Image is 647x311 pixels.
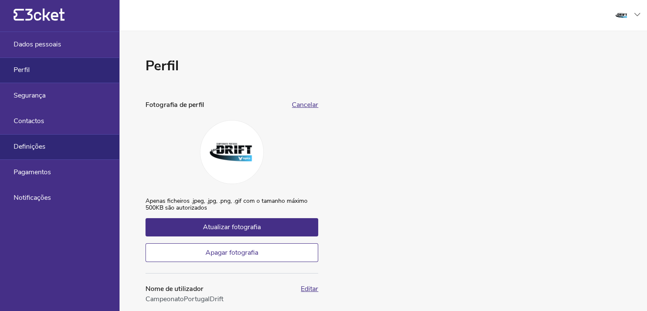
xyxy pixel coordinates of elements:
[145,294,296,304] div: CampeonatoPortugalDrift
[14,9,24,21] g: {' '}
[14,194,51,202] span: Notificações
[14,143,46,150] span: Definições
[145,243,318,262] button: Apagar fotografia
[14,117,44,125] span: Contactos
[14,17,65,23] a: {' '}
[203,222,261,232] span: Atualizar fotografia
[145,284,296,294] div: Nome de utilizador
[14,168,51,176] span: Pagamentos
[14,40,61,48] span: Dados pessoais
[145,57,318,75] h1: Perfil
[301,285,318,293] button: Editar
[14,66,30,74] span: Perfil
[14,92,46,99] span: Segurança
[292,101,318,109] button: Cancelar
[145,198,318,218] span: Apenas ficheiros .jpeg, .jpg, .png, .gif com o tamanho máximo 500KB são autorizados
[145,100,287,110] div: Fotografia de perfil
